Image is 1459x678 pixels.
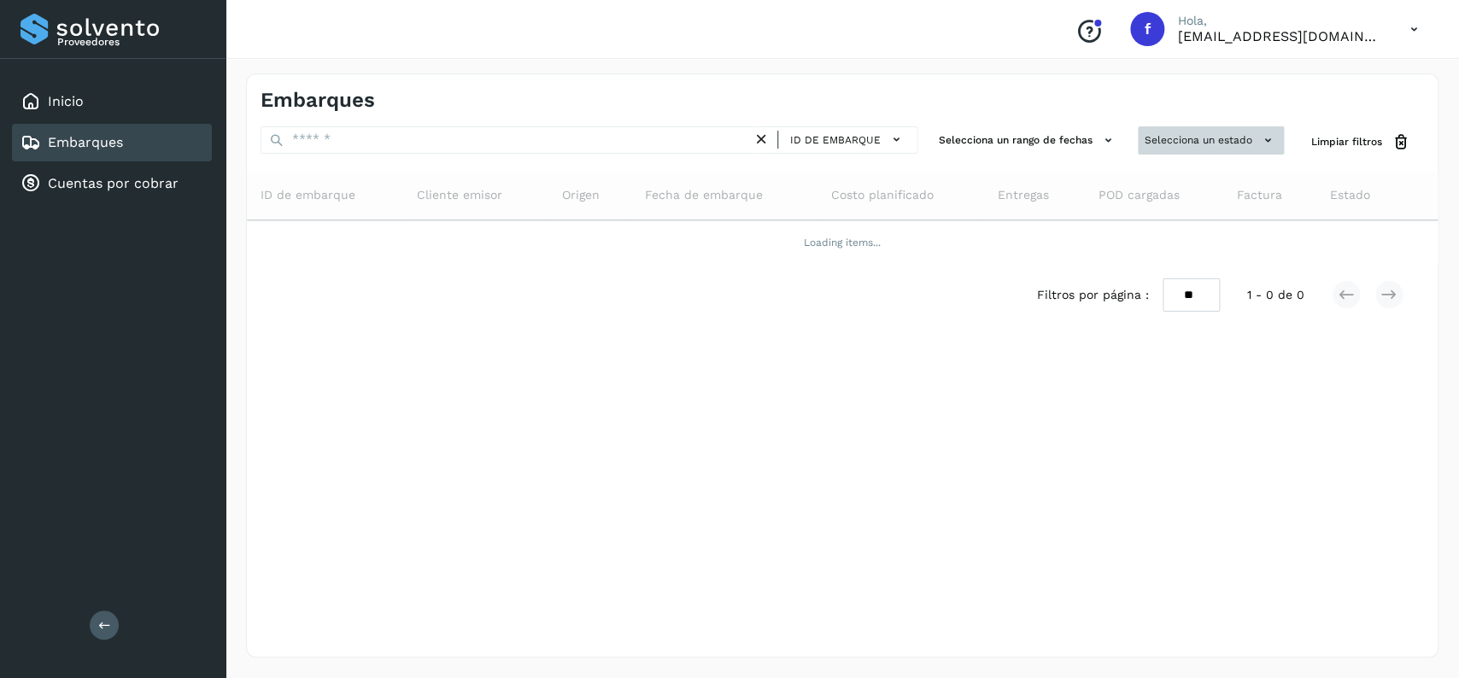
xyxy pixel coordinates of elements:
span: Estado [1330,186,1370,204]
button: Limpiar filtros [1298,126,1424,158]
p: facturacion@expresssanjavier.com [1178,28,1383,44]
div: Inicio [12,83,212,120]
div: Embarques [12,124,212,161]
div: Cuentas por cobrar [12,165,212,202]
span: Limpiar filtros [1311,134,1382,149]
span: ID de embarque [261,186,355,204]
a: Embarques [48,134,123,150]
span: Fecha de embarque [645,186,763,204]
h4: Embarques [261,88,375,113]
span: Entregas [997,186,1048,204]
button: Selecciona un rango de fechas [932,126,1124,155]
p: Proveedores [57,36,205,48]
span: Costo planificado [831,186,934,204]
span: ID de embarque [790,132,881,148]
span: POD cargadas [1098,186,1179,204]
span: Origen [561,186,599,204]
span: Factura [1237,186,1282,204]
button: Selecciona un estado [1138,126,1284,155]
span: 1 - 0 de 0 [1247,286,1304,304]
button: ID de embarque [785,127,911,152]
span: Filtros por página : [1037,286,1149,304]
span: Cliente emisor [417,186,502,204]
td: Loading items... [247,220,1438,265]
p: Hola, [1178,14,1383,28]
a: Cuentas por cobrar [48,175,179,191]
a: Inicio [48,93,84,109]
